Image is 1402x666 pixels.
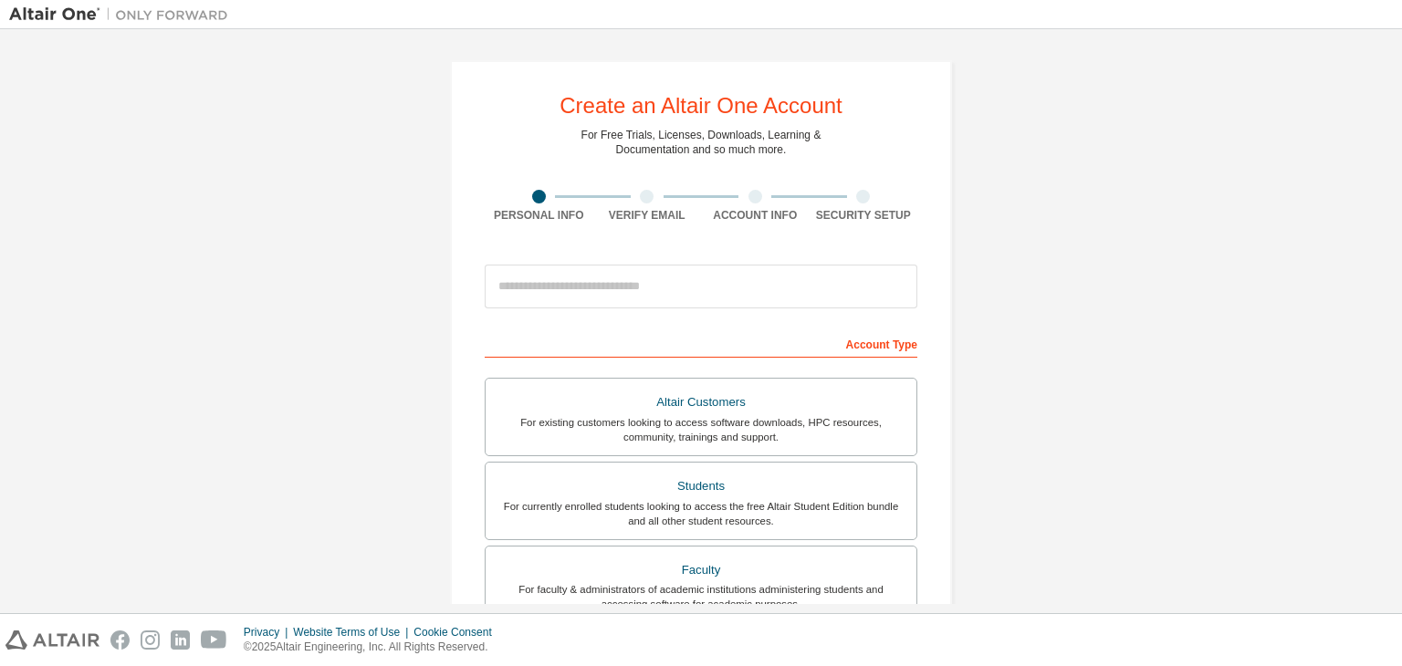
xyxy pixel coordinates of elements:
[810,208,918,223] div: Security Setup
[497,499,905,528] div: For currently enrolled students looking to access the free Altair Student Edition bundle and all ...
[701,208,810,223] div: Account Info
[485,328,917,358] div: Account Type
[581,128,821,157] div: For Free Trials, Licenses, Downloads, Learning & Documentation and so much more.
[244,625,293,640] div: Privacy
[593,208,702,223] div: Verify Email
[171,630,190,650] img: linkedin.svg
[141,630,160,650] img: instagram.svg
[244,640,503,655] p: © 2025 Altair Engineering, Inc. All Rights Reserved.
[110,630,130,650] img: facebook.svg
[497,557,905,583] div: Faculty
[497,582,905,611] div: For faculty & administrators of academic institutions administering students and accessing softwa...
[5,630,99,650] img: altair_logo.svg
[9,5,237,24] img: Altair One
[293,625,413,640] div: Website Terms of Use
[413,625,502,640] div: Cookie Consent
[497,415,905,444] div: For existing customers looking to access software downloads, HPC resources, community, trainings ...
[497,390,905,415] div: Altair Customers
[201,630,227,650] img: youtube.svg
[485,208,593,223] div: Personal Info
[560,95,842,117] div: Create an Altair One Account
[497,473,905,499] div: Students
